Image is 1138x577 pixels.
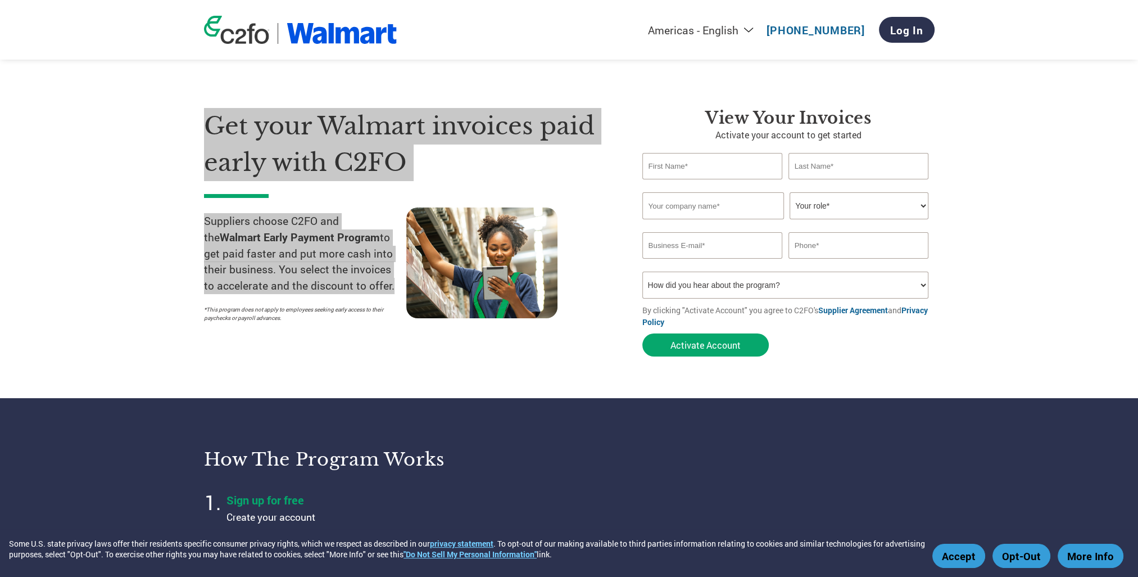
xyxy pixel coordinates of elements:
[406,208,557,318] img: supply chain worker
[204,16,269,44] img: c2fo logo
[879,17,935,43] a: Log In
[642,333,769,357] button: Activate Account
[992,544,1050,568] button: Opt-Out
[788,260,929,267] div: Inavlid Phone Number
[642,220,929,228] div: Invalid company name or company name is too long
[642,260,783,267] div: Inavlid Email Address
[642,128,935,142] p: Activate your account to get started
[788,181,929,188] div: Invalid last name or last name is too long
[204,305,395,322] p: *This program does not apply to employees seeking early access to their paychecks or payroll adva...
[226,510,507,525] p: Create your account
[220,230,380,244] strong: Walmart Early Payment Program
[204,108,609,181] h1: Get your Walmart invoices paid early with C2FO
[932,544,985,568] button: Accept
[642,305,928,327] a: Privacy Policy
[642,232,783,259] input: Invalid Email format
[788,153,929,179] input: Last Name*
[403,549,537,560] a: "Do Not Sell My Personal Information"
[767,23,865,37] a: [PHONE_NUMBER]
[790,192,928,219] select: Title/Role
[204,213,406,294] p: Suppliers choose C2FO and the to get paid faster and put more cash into their business. You selec...
[9,538,927,560] div: Some U.S. state privacy laws offer their residents specific consumer privacy rights, which we res...
[642,108,935,128] h3: View Your Invoices
[642,181,783,188] div: Invalid first name or first name is too long
[430,538,493,549] a: privacy statement
[818,305,888,315] a: Supplier Agreement
[788,232,929,259] input: Phone*
[287,23,397,44] img: Walmart
[642,153,783,179] input: First Name*
[642,192,784,219] input: Your company name*
[226,493,507,507] h4: Sign up for free
[1058,544,1123,568] button: More Info
[642,304,935,328] p: By clicking "Activate Account" you agree to C2FO's and
[204,448,555,471] h3: How the program works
